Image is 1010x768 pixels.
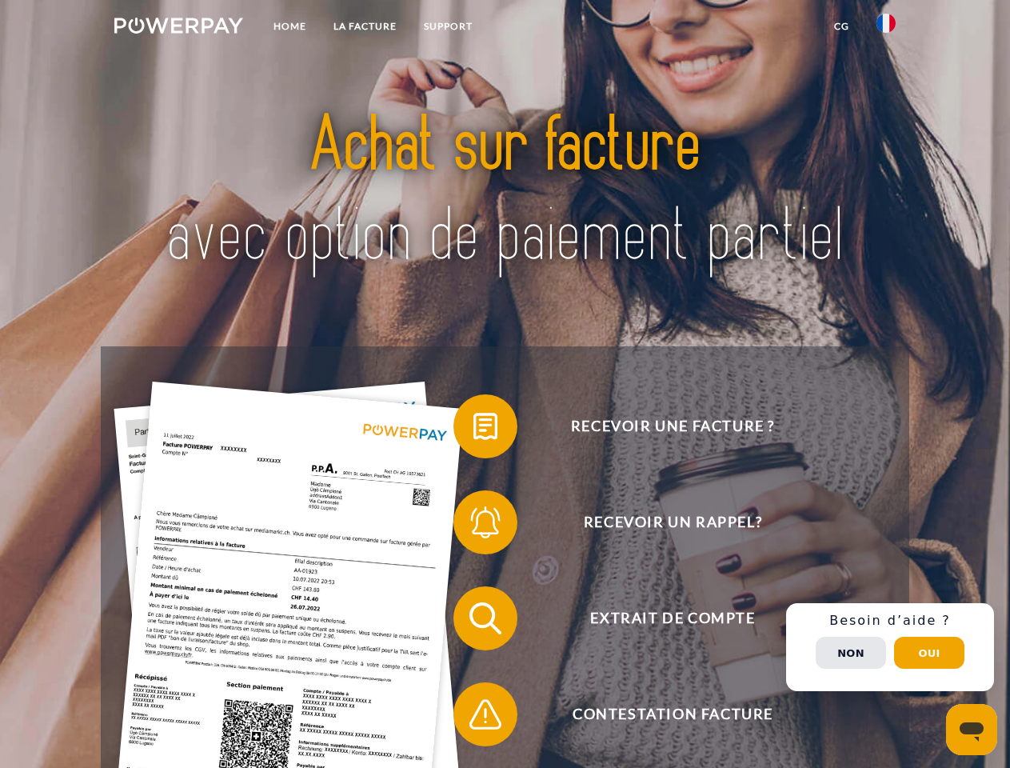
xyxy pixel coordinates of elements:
img: title-powerpay_fr.svg [153,77,857,306]
button: Recevoir une facture ? [453,394,869,458]
button: Oui [894,637,964,669]
button: Recevoir un rappel? [453,490,869,554]
h3: Besoin d’aide ? [796,613,984,629]
img: qb_search.svg [465,598,505,638]
div: Schnellhilfe [786,603,994,691]
img: qb_bill.svg [465,406,505,446]
a: Home [260,12,320,41]
button: Non [816,637,886,669]
span: Recevoir un rappel? [477,490,868,554]
button: Extrait de compte [453,586,869,650]
img: qb_warning.svg [465,694,505,734]
iframe: Bouton de lancement de la fenêtre de messagerie [946,704,997,755]
span: Contestation Facture [477,682,868,746]
a: Support [410,12,486,41]
img: fr [876,14,896,33]
span: Recevoir une facture ? [477,394,868,458]
a: LA FACTURE [320,12,410,41]
a: CG [820,12,863,41]
img: qb_bell.svg [465,502,505,542]
img: logo-powerpay-white.svg [114,18,243,34]
button: Contestation Facture [453,682,869,746]
span: Extrait de compte [477,586,868,650]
